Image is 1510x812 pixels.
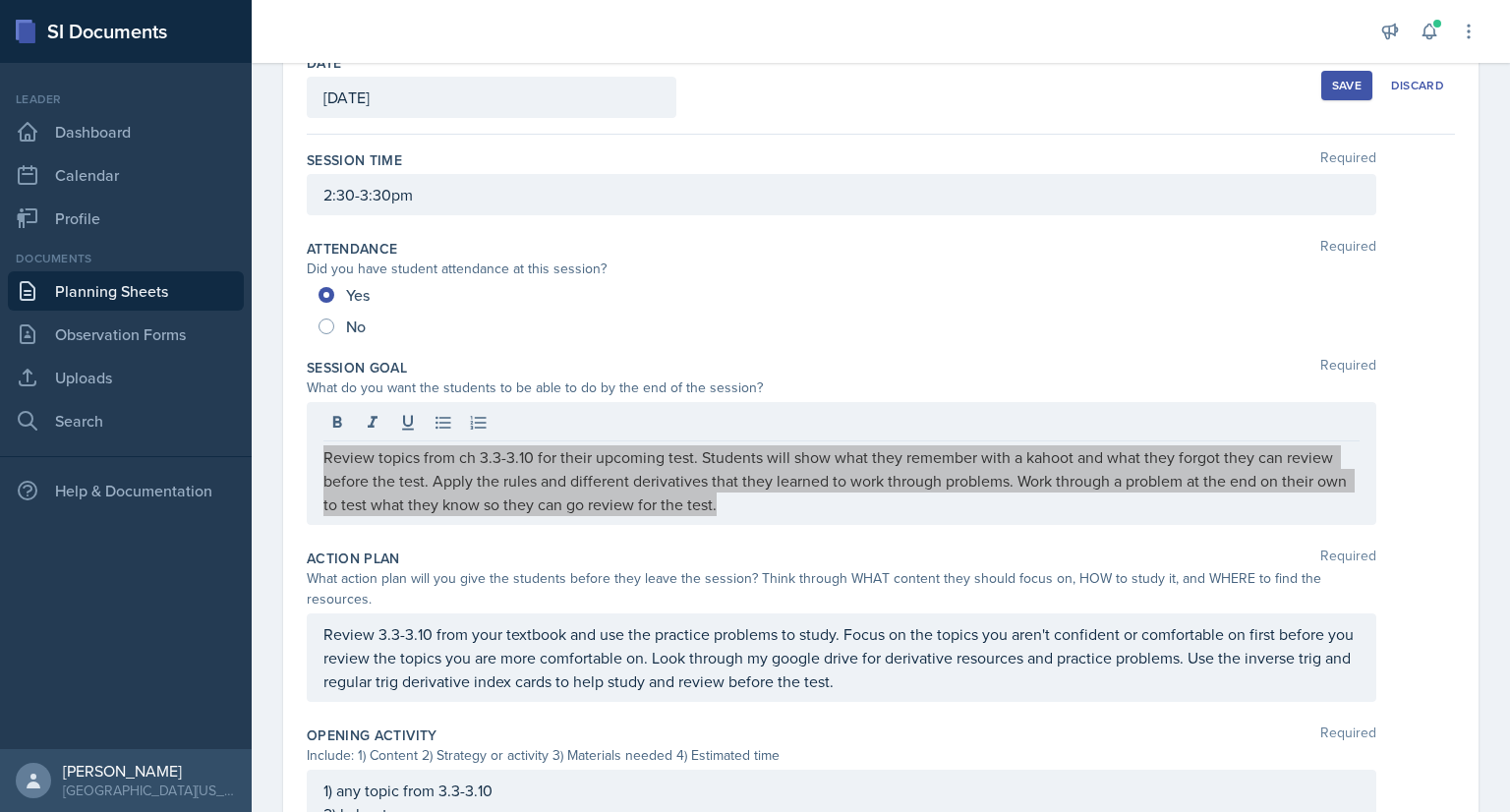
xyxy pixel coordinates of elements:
[8,90,244,108] div: Leader
[8,155,244,195] a: Calendar
[1320,725,1376,745] span: Required
[307,259,1376,279] div: Did you have student attendance at this session?
[307,358,407,377] label: Session Goal
[323,622,1360,693] p: Review 3.3-3.10 from your textbook and use the practice problems to study. Focus on the topics yo...
[8,199,244,238] a: Profile
[307,377,1376,398] div: What do you want the students to be able to do by the end of the session?
[323,445,1360,516] p: Review topics from ch 3.3-3.10 for their upcoming test. Students will show what they remember wit...
[323,779,1360,802] p: 1) any topic from 3.3-3.10
[1320,549,1376,568] span: Required
[307,725,437,745] label: Opening Activity
[307,150,402,170] label: Session Time
[8,250,244,267] div: Documents
[63,761,236,781] div: [PERSON_NAME]
[1321,71,1372,100] button: Save
[1320,150,1376,170] span: Required
[8,271,244,311] a: Planning Sheets
[1320,239,1376,259] span: Required
[307,568,1376,609] div: What action plan will you give the students before they leave the session? Think through WHAT con...
[8,315,244,354] a: Observation Forms
[1320,358,1376,377] span: Required
[1332,78,1362,93] div: Save
[307,549,400,568] label: Action Plan
[8,401,244,440] a: Search
[346,317,366,336] span: No
[8,112,244,151] a: Dashboard
[1391,78,1444,93] div: Discard
[346,285,370,305] span: Yes
[307,745,1376,766] div: Include: 1) Content 2) Strategy or activity 3) Materials needed 4) Estimated time
[1380,71,1455,100] button: Discard
[8,358,244,397] a: Uploads
[307,239,398,259] label: Attendance
[307,53,341,73] label: Date
[323,183,1360,206] p: 2:30-3:30pm
[63,781,236,800] div: [GEOGRAPHIC_DATA][US_STATE] in [GEOGRAPHIC_DATA]
[8,471,244,510] div: Help & Documentation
